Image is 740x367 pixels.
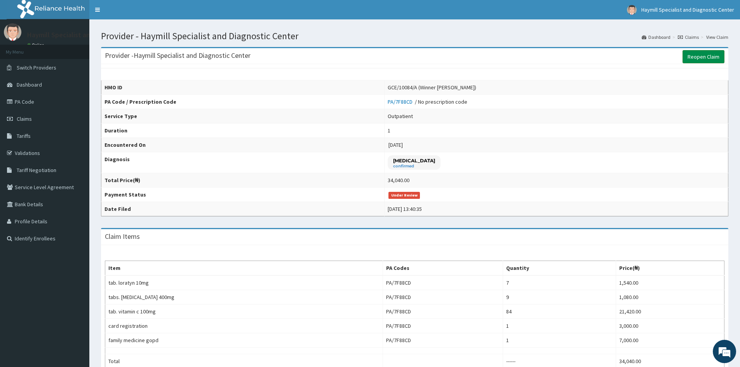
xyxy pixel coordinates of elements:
[105,261,383,276] th: Item
[678,34,699,40] a: Claims
[17,64,56,71] span: Switch Providers
[101,95,385,109] th: PA Code / Prescription Code
[105,52,251,59] h3: Provider - Haymill Specialist and Diagnostic Center
[388,98,415,105] a: PA/7F88CD
[4,23,21,41] img: User Image
[105,319,383,333] td: card registration
[503,319,616,333] td: 1
[105,333,383,348] td: family medicine gopd
[388,141,403,148] span: [DATE]
[616,304,724,319] td: 21,420.00
[393,164,435,168] small: confirmed
[503,304,616,319] td: 84
[503,333,616,348] td: 1
[616,333,724,348] td: 7,000.00
[388,176,409,184] div: 34,040.00
[388,205,422,213] div: [DATE] 13:40:35
[706,34,728,40] a: View Claim
[616,290,724,304] td: 1,080.00
[627,5,637,15] img: User Image
[101,80,385,95] th: HMO ID
[641,6,734,13] span: Haymill Specialist and Diagnostic Center
[383,275,503,290] td: PA/7F88CD
[503,261,616,276] th: Quantity
[105,290,383,304] td: tabs. [MEDICAL_DATA] 400mg
[105,304,383,319] td: tab. vitamin c 100mg
[383,304,503,319] td: PA/7F88CD
[383,290,503,304] td: PA/7F88CD
[383,319,503,333] td: PA/7F88CD
[383,333,503,348] td: PA/7F88CD
[17,115,32,122] span: Claims
[616,261,724,276] th: Price(₦)
[17,167,56,174] span: Tariff Negotiation
[503,275,616,290] td: 7
[683,50,724,63] a: Reopen Claim
[27,42,46,48] a: Online
[388,98,467,106] div: / No prescription code
[105,233,140,240] h3: Claim Items
[101,188,385,202] th: Payment Status
[503,290,616,304] td: 9
[17,81,42,88] span: Dashboard
[388,83,476,91] div: GCE/10084/A (Winner [PERSON_NAME])
[27,31,150,38] p: Haymill Specialist and Diagnostic Center
[383,261,503,276] th: PA Codes
[101,109,385,123] th: Service Type
[101,31,728,41] h1: Provider - Haymill Specialist and Diagnostic Center
[101,202,385,216] th: Date Filed
[388,127,390,134] div: 1
[642,34,670,40] a: Dashboard
[101,138,385,152] th: Encountered On
[101,173,385,188] th: Total Price(₦)
[101,123,385,138] th: Duration
[388,112,413,120] div: Outpatient
[616,275,724,290] td: 1,540.00
[17,132,31,139] span: Tariffs
[388,192,420,199] span: Under Review
[616,319,724,333] td: 3,000.00
[393,157,435,164] p: [MEDICAL_DATA]
[105,275,383,290] td: tab. loratyn 10mg
[101,152,385,173] th: Diagnosis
